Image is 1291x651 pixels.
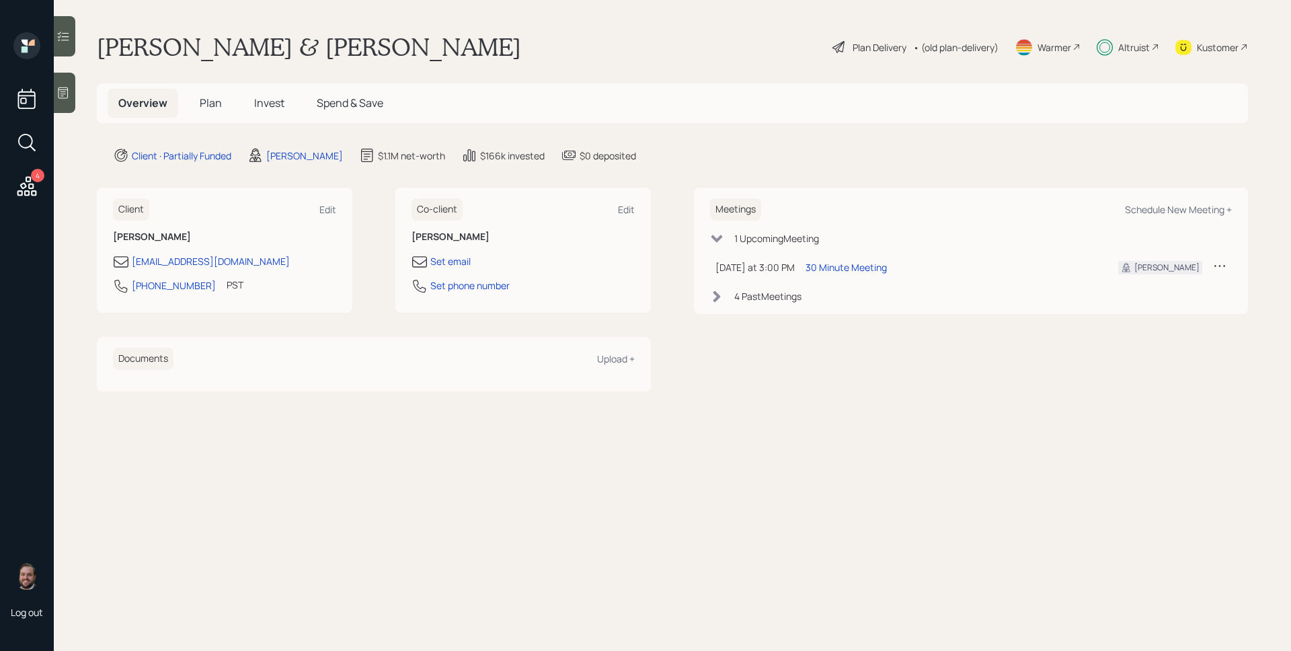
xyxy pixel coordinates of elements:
[806,260,887,274] div: 30 Minute Meeting
[227,278,243,292] div: PST
[113,231,336,243] h6: [PERSON_NAME]
[113,198,149,221] h6: Client
[1038,40,1071,54] div: Warmer
[132,149,231,163] div: Client · Partially Funded
[412,231,635,243] h6: [PERSON_NAME]
[734,231,819,245] div: 1 Upcoming Meeting
[118,95,167,110] span: Overview
[734,289,801,303] div: 4 Past Meeting s
[319,203,336,216] div: Edit
[1197,40,1239,54] div: Kustomer
[715,260,795,274] div: [DATE] at 3:00 PM
[430,254,471,268] div: Set email
[11,606,43,619] div: Log out
[412,198,463,221] h6: Co-client
[31,169,44,182] div: 4
[710,198,761,221] h6: Meetings
[97,32,521,62] h1: [PERSON_NAME] & [PERSON_NAME]
[132,254,290,268] div: [EMAIL_ADDRESS][DOMAIN_NAME]
[618,203,635,216] div: Edit
[132,278,216,293] div: [PHONE_NUMBER]
[597,352,635,365] div: Upload +
[1134,262,1200,274] div: [PERSON_NAME]
[200,95,222,110] span: Plan
[317,95,383,110] span: Spend & Save
[13,563,40,590] img: james-distasi-headshot.png
[1118,40,1150,54] div: Altruist
[430,278,510,293] div: Set phone number
[266,149,343,163] div: [PERSON_NAME]
[113,348,173,370] h6: Documents
[913,40,999,54] div: • (old plan-delivery)
[853,40,906,54] div: Plan Delivery
[1125,203,1232,216] div: Schedule New Meeting +
[480,149,545,163] div: $166k invested
[254,95,284,110] span: Invest
[378,149,445,163] div: $1.1M net-worth
[580,149,636,163] div: $0 deposited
